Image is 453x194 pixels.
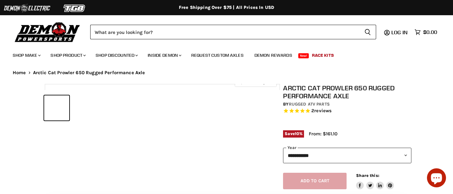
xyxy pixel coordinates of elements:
[283,108,411,114] span: Rated 5.0 out of 5 stars 2 reviews
[143,49,185,62] a: Inside Demon
[44,95,69,120] button: IMAGE thumbnail
[8,49,44,62] a: Shop Make
[356,173,394,190] aside: Share this:
[356,173,379,178] span: Share this:
[311,108,332,114] span: 2 reviews
[298,53,309,58] span: New!
[289,101,330,107] a: Rugged ATV Parts
[13,70,26,75] a: Home
[90,25,359,39] input: Search
[411,28,440,37] a: $0.00
[391,29,408,36] span: Log in
[359,25,376,39] button: Search
[309,131,337,137] span: From: $161.10
[423,29,437,35] span: $0.00
[91,49,142,62] a: Shop Discounted
[283,130,304,137] span: Save %
[283,84,411,100] h1: Arctic Cat Prowler 650 Rugged Performance Axle
[90,25,376,39] form: Product
[46,49,90,62] a: Shop Product
[13,21,82,43] img: Demon Powersports
[283,148,411,163] select: year
[250,49,297,62] a: Demon Rewards
[3,2,51,14] img: Demon Electric Logo 2
[283,101,411,108] div: by
[238,80,273,85] span: Click to expand
[8,46,436,62] ul: Main menu
[186,49,248,62] a: Request Custom Axles
[51,2,98,14] img: TGB Logo 2
[389,29,411,35] a: Log in
[314,108,332,114] span: reviews
[33,70,145,75] span: Arctic Cat Prowler 650 Rugged Performance Axle
[425,168,448,189] inbox-online-store-chat: Shopify online store chat
[307,49,339,62] a: Race Kits
[295,131,299,136] span: 10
